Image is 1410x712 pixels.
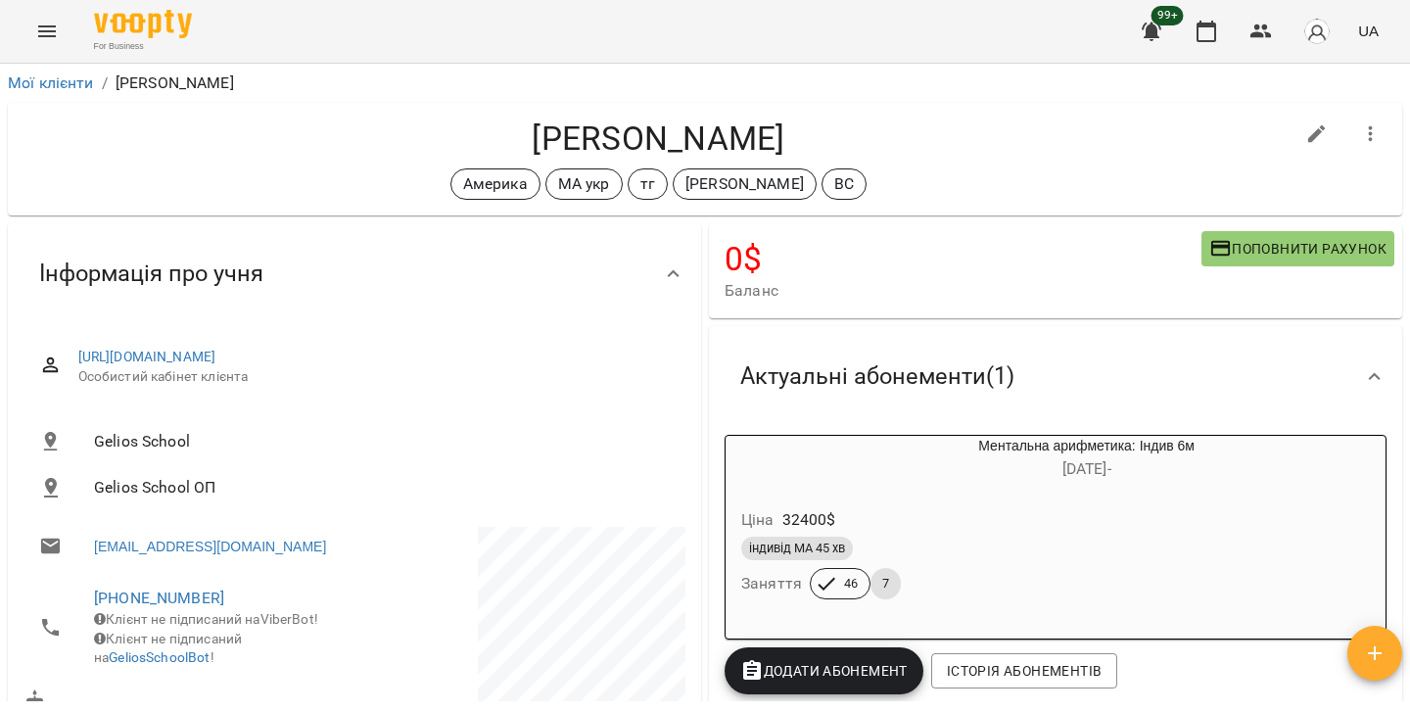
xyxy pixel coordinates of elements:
[725,647,923,694] button: Додати Абонемент
[94,40,192,53] span: For Business
[628,168,668,200] div: тг
[741,540,853,557] span: індивід МА 45 хв
[640,172,655,196] p: тг
[558,172,610,196] p: МА укр
[450,168,540,200] div: Америка
[1350,13,1386,49] button: UA
[102,71,108,95] li: /
[23,119,1293,159] h4: [PERSON_NAME]
[725,279,1201,303] span: Баланс
[740,361,1014,392] span: Актуальні абонементи ( 1 )
[78,367,670,387] span: Особистий кабінет клієнта
[726,436,820,483] div: Ментальна арифметика: Індив 6м
[94,430,670,453] span: Gelios School
[673,168,817,200] div: [PERSON_NAME]
[23,8,70,55] button: Menu
[1201,231,1394,266] button: Поповнити рахунок
[116,71,234,95] p: [PERSON_NAME]
[870,575,901,593] span: 7
[94,631,242,666] span: Клієнт не підписаний на !
[834,172,854,196] p: ВС
[1303,18,1331,45] img: avatar_s.png
[947,659,1102,683] span: Історія абонементів
[820,436,1353,483] div: Ментальна арифметика: Індив 6м
[931,653,1117,688] button: Історія абонементів
[39,259,263,289] span: Інформація про учня
[726,436,1353,623] button: Ментальна арифметика: Індив 6м[DATE]- Ціна32400$індивід МА 45 хвЗаняття467
[740,659,908,683] span: Додати Абонемент
[822,168,867,200] div: ВС
[94,589,224,607] a: [PHONE_NUMBER]
[94,611,318,627] span: Клієнт не підписаний на ViberBot!
[109,649,210,665] a: GeliosSchoolBot
[545,168,623,200] div: МА укр
[8,73,94,92] a: Мої клієнти
[782,508,836,532] p: 32400 $
[78,349,216,364] a: [URL][DOMAIN_NAME]
[1151,6,1184,25] span: 99+
[709,326,1402,427] div: Актуальні абонементи(1)
[1062,459,1111,478] span: [DATE] -
[741,506,775,534] h6: Ціна
[94,10,192,38] img: Voopty Logo
[94,476,670,499] span: Gelios School ОП
[725,239,1201,279] h4: 0 $
[1209,237,1386,261] span: Поповнити рахунок
[94,537,326,556] a: [EMAIL_ADDRESS][DOMAIN_NAME]
[832,575,869,593] span: 46
[741,570,802,597] h6: Заняття
[685,172,804,196] p: [PERSON_NAME]
[8,71,1402,95] nav: breadcrumb
[1358,21,1379,41] span: UA
[8,223,701,324] div: Інформація про учня
[463,172,528,196] p: Америка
